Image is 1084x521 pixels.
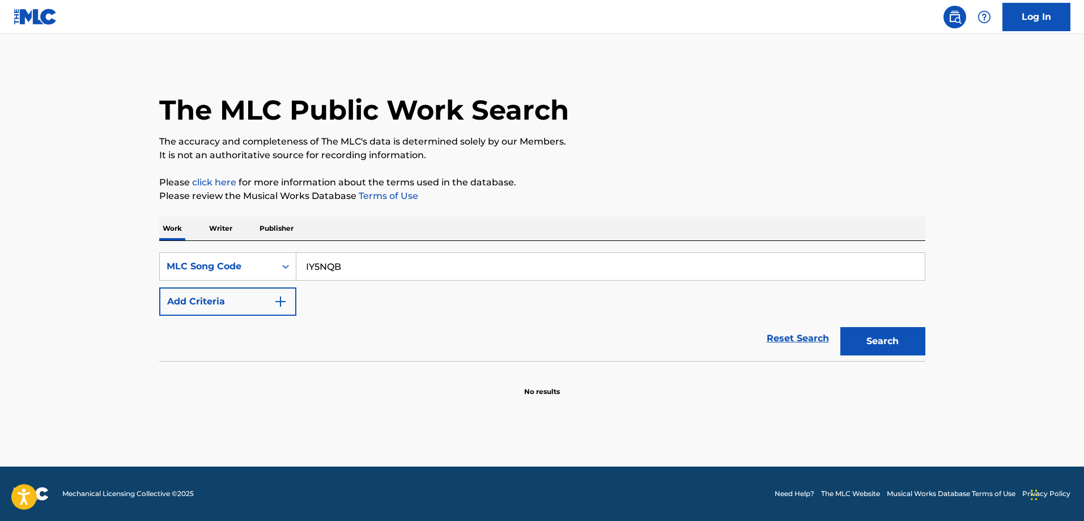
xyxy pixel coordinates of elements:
a: Log In [1002,3,1070,31]
img: MLC Logo [14,9,57,25]
p: Publisher [256,217,297,240]
a: Privacy Policy [1022,489,1070,499]
img: logo [14,487,49,501]
iframe: Chat Widget [1027,467,1084,521]
p: Work [159,217,185,240]
h1: The MLC Public Work Search [159,93,569,127]
img: help [977,10,991,24]
p: No results [524,373,560,397]
form: Search Form [159,252,925,361]
p: It is not an authoritative source for recording information. [159,149,925,162]
a: Public Search [943,6,966,28]
button: Add Criteria [159,287,296,316]
p: Please for more information about the terms used in the database. [159,176,925,189]
p: Please review the Musical Works Database [159,189,925,203]
div: Drag [1031,478,1038,512]
p: The accuracy and completeness of The MLC's data is determined solely by our Members. [159,135,925,149]
a: Need Help? [775,489,814,499]
p: Writer [206,217,236,240]
a: The MLC Website [821,489,880,499]
a: Musical Works Database Terms of Use [887,489,1015,499]
div: Help [973,6,996,28]
img: 9d2ae6d4665cec9f34b9.svg [274,295,287,308]
div: MLC Song Code [167,260,269,273]
span: Mechanical Licensing Collective © 2025 [62,489,194,499]
a: Reset Search [761,326,835,351]
button: Search [840,327,925,355]
a: click here [192,177,236,188]
img: search [948,10,962,24]
a: Terms of Use [356,190,418,201]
